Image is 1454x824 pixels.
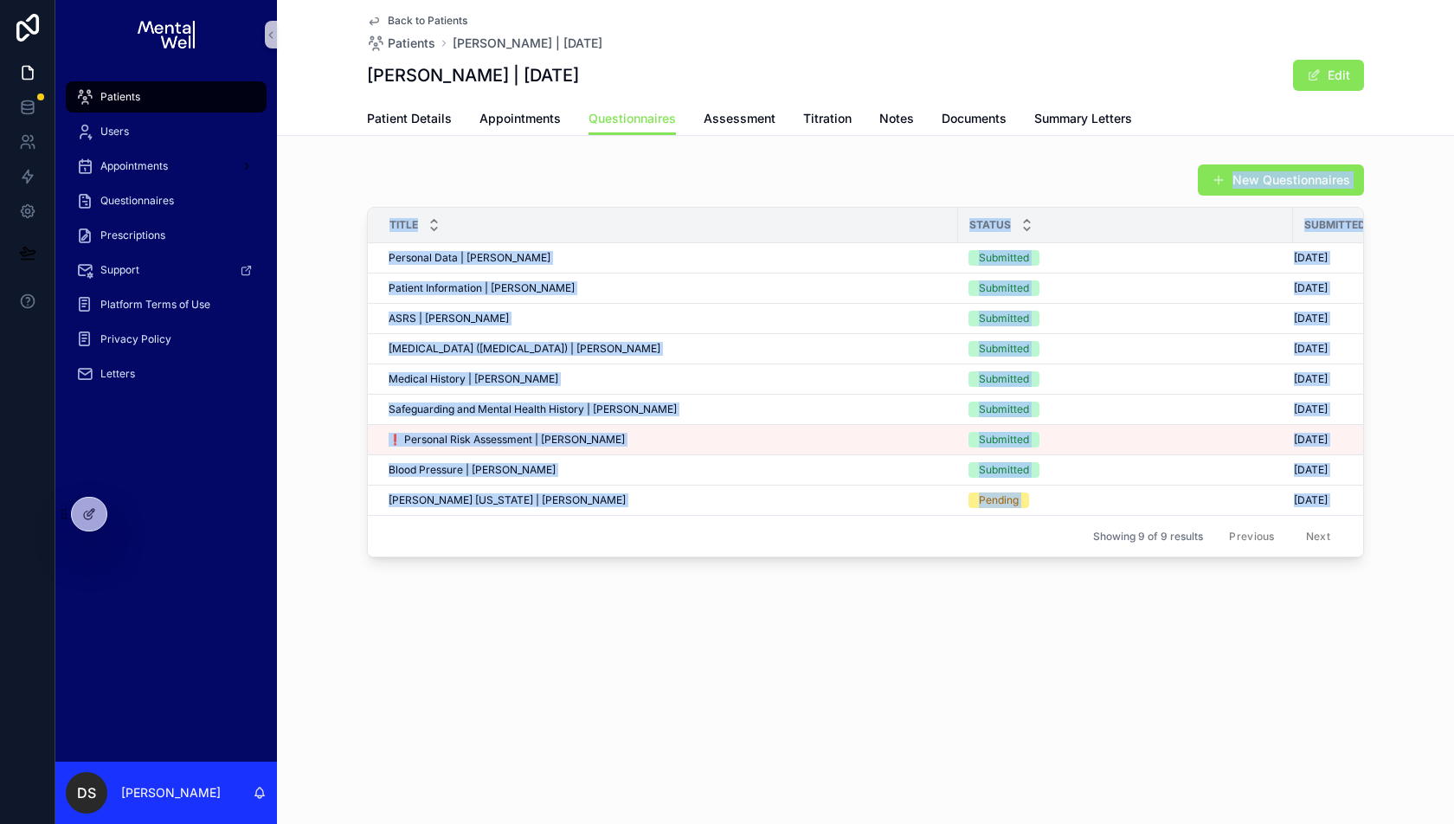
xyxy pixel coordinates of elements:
a: Submitted [968,311,1283,326]
a: [DATE] [1294,493,1402,507]
a: Questionnaires [589,103,676,136]
div: Submitted [979,432,1029,447]
span: Letters [100,367,135,381]
a: ❗ Personal Risk Assessment | [PERSON_NAME] [389,433,948,447]
span: Notes [879,110,914,127]
div: Submitted [979,402,1029,417]
span: [DATE] [1294,433,1328,447]
span: Assessment [704,110,775,127]
span: Safeguarding and Mental Health History | [PERSON_NAME] [389,402,677,416]
a: Submitted [968,462,1283,478]
span: Personal Data | [PERSON_NAME] [389,251,550,265]
span: ❗ Personal Risk Assessment | [PERSON_NAME] [389,433,625,447]
span: Medical History | [PERSON_NAME] [389,372,558,386]
span: [DATE] [1294,372,1328,386]
a: ASRS | [PERSON_NAME] [389,312,948,325]
div: Submitted [979,280,1029,296]
a: [DATE] [1294,402,1402,416]
div: Submitted [979,250,1029,266]
a: [PERSON_NAME] [US_STATE] | [PERSON_NAME] [389,493,948,507]
span: Questionnaires [589,110,676,127]
span: [DATE] [1294,342,1328,356]
a: Notes [879,103,914,138]
div: Submitted [979,341,1029,357]
div: Submitted [979,462,1029,478]
span: Patient Information | [PERSON_NAME] [389,281,575,295]
span: Platform Terms of Use [100,298,210,312]
a: [DATE] [1294,251,1402,265]
a: Platform Terms of Use [66,289,267,320]
span: [MEDICAL_DATA] ([MEDICAL_DATA]) | [PERSON_NAME] [389,342,660,356]
img: App logo [138,21,194,48]
a: Patients [367,35,435,52]
a: [DATE] [1294,312,1402,325]
p: [PERSON_NAME] [121,784,221,801]
span: [DATE] [1294,251,1328,265]
a: Back to Patients [367,14,467,28]
a: Submitted [968,371,1283,387]
a: Appointments [66,151,267,182]
a: [PERSON_NAME] | [DATE] [453,35,602,52]
a: Pending [968,492,1283,508]
a: Prescriptions [66,220,267,251]
span: DS [77,782,96,803]
a: Blood Pressure | [PERSON_NAME] [389,463,948,477]
div: Submitted [979,371,1029,387]
span: Summary Letters [1034,110,1132,127]
span: Title [389,218,418,232]
span: [DATE] [1294,312,1328,325]
span: Appointments [479,110,561,127]
span: [DATE] [1294,463,1328,477]
span: [PERSON_NAME] [US_STATE] | [PERSON_NAME] [389,493,626,507]
span: Showing 9 of 9 results [1093,530,1203,544]
a: Questionnaires [66,185,267,216]
a: Privacy Policy [66,324,267,355]
span: Prescriptions [100,229,165,242]
a: [DATE] [1294,433,1402,447]
a: [DATE] [1294,342,1402,356]
span: Patients [100,90,140,104]
span: ASRS | [PERSON_NAME] [389,312,509,325]
a: Summary Letters [1034,103,1132,138]
a: Submitted [968,402,1283,417]
a: Assessment [704,103,775,138]
button: New Questionnaires [1198,164,1364,196]
a: Patient Details [367,103,452,138]
div: Submitted [979,311,1029,326]
a: Users [66,116,267,147]
span: Users [100,125,129,138]
span: Blood Pressure | [PERSON_NAME] [389,463,556,477]
a: [DATE] [1294,281,1402,295]
a: Submitted [968,432,1283,447]
a: Letters [66,358,267,389]
a: [DATE] [1294,372,1402,386]
h1: [PERSON_NAME] | [DATE] [367,63,579,87]
a: Titration [803,103,852,138]
a: Personal Data | [PERSON_NAME] [389,251,948,265]
a: [MEDICAL_DATA] ([MEDICAL_DATA]) | [PERSON_NAME] [389,342,948,356]
a: Submitted [968,280,1283,296]
span: Questionnaires [100,194,174,208]
span: Patient Details [367,110,452,127]
span: Back to Patients [388,14,467,28]
div: Pending [979,492,1019,508]
span: Titration [803,110,852,127]
a: Submitted [968,250,1283,266]
a: Submitted [968,341,1283,357]
a: Safeguarding and Mental Health History | [PERSON_NAME] [389,402,948,416]
span: Patients [388,35,435,52]
span: Appointments [100,159,168,173]
span: [DATE] [1294,493,1328,507]
a: Patients [66,81,267,113]
span: Privacy Policy [100,332,171,346]
a: Medical History | [PERSON_NAME] [389,372,948,386]
a: Appointments [479,103,561,138]
a: Support [66,254,267,286]
span: [DATE] [1294,281,1328,295]
span: Support [100,263,139,277]
span: [DATE] [1294,402,1328,416]
button: Edit [1293,60,1364,91]
span: Documents [942,110,1007,127]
